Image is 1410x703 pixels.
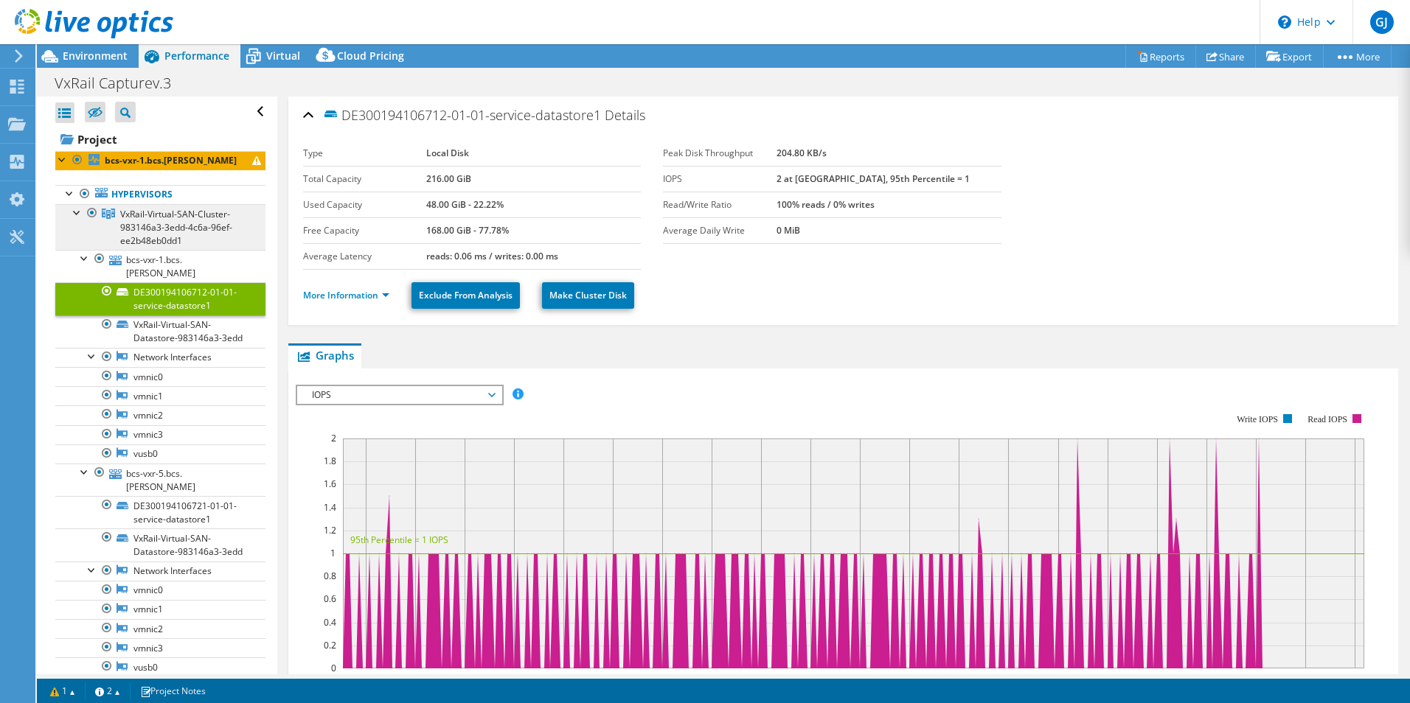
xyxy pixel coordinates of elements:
[296,348,354,363] span: Graphs
[324,524,336,536] text: 1.2
[777,224,800,237] b: 0 MiB
[331,432,336,444] text: 2
[55,464,265,496] a: bcs-vxr-5.bcs.[PERSON_NAME]
[337,49,404,63] span: Cloud Pricing
[411,282,520,309] a: Exclude From Analysis
[55,562,265,581] a: Network Interfaces
[40,682,86,700] a: 1
[324,592,336,605] text: 0.6
[331,662,336,674] text: 0
[1307,414,1347,424] text: Read IOPS
[663,146,777,161] label: Peak Disk Throughput
[350,534,448,546] text: 95th Percentile = 1 IOPS
[303,289,389,301] a: More Information
[324,455,336,467] text: 1.8
[305,386,494,404] span: IOPS
[55,425,265,444] a: vmnic3
[426,198,504,211] b: 48.00 GiB - 22.22%
[426,147,469,159] b: Local Disk
[55,151,265,170] a: bcs-vxr-1.bcs.[PERSON_NAME]
[85,682,131,700] a: 2
[55,367,265,386] a: vmnic0
[55,185,265,204] a: Hypervisors
[324,570,336,582] text: 0.8
[164,49,229,63] span: Performance
[324,478,336,490] text: 1.6
[303,223,426,238] label: Free Capacity
[1278,15,1291,29] svg: \n
[303,146,426,161] label: Type
[55,657,265,676] a: vusb0
[55,528,265,561] a: VxRail-Virtual-SAN-Datastore-983146a3-3edd
[55,444,265,464] a: vusb0
[55,405,265,424] a: vmnic2
[55,600,265,619] a: vmnic1
[55,250,265,282] a: bcs-vxr-1.bcs.[PERSON_NAME]
[324,501,336,514] text: 1.4
[330,547,336,559] text: 1
[1125,45,1196,68] a: Reports
[55,386,265,405] a: vmnic1
[55,127,265,151] a: Project
[1237,414,1278,424] text: Write IOPS
[55,315,265,348] a: VxRail-Virtual-SAN-Datastore-983146a3-3edd
[426,172,471,185] b: 216.00 GiB
[120,208,232,247] span: VxRail-Virtual-SAN-Cluster-983146a3-3edd-4c6a-96ef-ee2b48eb0dd1
[322,106,601,123] span: DE300194106712-01-01-service-datastore1
[130,682,216,700] a: Project Notes
[1195,45,1256,68] a: Share
[55,204,265,250] a: VxRail-Virtual-SAN-Cluster-983146a3-3edd-4c6a-96ef-ee2b48eb0dd1
[55,496,265,528] a: DE300194106721-01-01-service-datastore1
[55,581,265,600] a: vmnic0
[542,282,634,309] a: Make Cluster Disk
[1370,10,1394,34] span: GJ
[48,75,194,91] h1: VxRail Capturev.3
[303,172,426,186] label: Total Capacity
[426,224,509,237] b: 168.00 GiB - 77.78%
[55,619,265,638] a: vmnic2
[55,282,265,315] a: DE300194106712-01-01-service-datastore1
[55,638,265,657] a: vmnic3
[663,172,777,186] label: IOPS
[55,348,265,367] a: Network Interfaces
[426,250,558,262] b: reads: 0.06 ms / writes: 0.00 ms
[663,223,777,238] label: Average Daily Write
[663,197,777,212] label: Read/Write Ratio
[105,154,237,167] b: bcs-vxr-1.bcs.[PERSON_NAME]
[1323,45,1392,68] a: More
[605,106,645,124] span: Details
[324,639,336,651] text: 0.2
[777,172,970,185] b: 2 at [GEOGRAPHIC_DATA], 95th Percentile = 1
[303,197,426,212] label: Used Capacity
[266,49,300,63] span: Virtual
[777,198,875,211] b: 100% reads / 0% writes
[1255,45,1324,68] a: Export
[303,249,426,264] label: Average Latency
[777,147,827,159] b: 204.80 KB/s
[63,49,128,63] span: Environment
[324,616,336,629] text: 0.4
